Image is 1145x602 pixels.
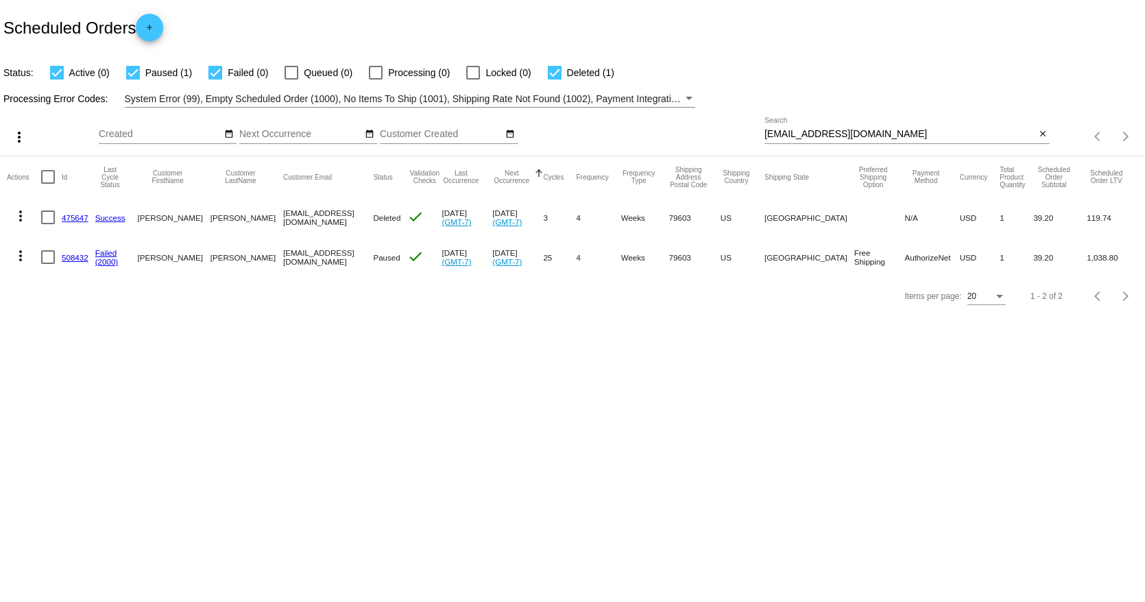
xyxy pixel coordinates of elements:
a: (GMT-7) [492,217,522,226]
mat-icon: close [1038,129,1048,140]
mat-cell: Free Shipping [854,237,905,277]
button: Next page [1112,123,1140,150]
a: Failed [95,248,117,257]
div: Items per page: [904,291,961,301]
span: Failed (0) [228,64,268,81]
mat-cell: N/A [904,197,959,237]
mat-cell: 39.20 [1033,197,1087,237]
mat-cell: US [721,237,764,277]
mat-cell: [DATE] [492,197,543,237]
a: Success [95,213,125,222]
mat-cell: 1,038.80 [1087,237,1138,277]
mat-cell: [DATE] [492,237,543,277]
span: Locked (0) [485,64,531,81]
mat-cell: [DATE] [442,197,492,237]
mat-cell: 25 [543,237,576,277]
button: Change sorting for PaymentMethod.Type [904,169,947,184]
h2: Scheduled Orders [3,14,163,41]
button: Change sorting for ShippingCountry [721,169,752,184]
mat-icon: date_range [505,129,515,140]
button: Change sorting for LastOccurrenceUtc [442,169,480,184]
span: Processing (0) [388,64,450,81]
mat-cell: 79603 [669,197,721,237]
input: Customer Created [380,129,503,140]
button: Change sorting for Cycles [543,173,564,181]
button: Change sorting for Frequency [576,173,608,181]
mat-cell: USD [960,237,1000,277]
mat-cell: AuthorizeNet [904,237,959,277]
mat-cell: 79603 [669,237,721,277]
span: Paused (1) [145,64,192,81]
mat-select: Items per page: [967,292,1006,302]
a: (GMT-7) [492,257,522,266]
mat-cell: [DATE] [442,237,492,277]
mat-icon: more_vert [12,208,29,224]
button: Change sorting for CustomerLastName [210,169,271,184]
span: Active (0) [69,64,110,81]
mat-icon: add [141,23,158,39]
a: (2000) [95,257,119,266]
mat-cell: Weeks [621,197,669,237]
mat-icon: date_range [365,129,374,140]
mat-cell: [PERSON_NAME] [210,197,283,237]
mat-cell: 1 [1000,237,1033,277]
mat-cell: [GEOGRAPHIC_DATA] [764,237,854,277]
mat-select: Filter by Processing Error Codes [125,91,696,108]
button: Change sorting for NextOccurrenceUtc [492,169,531,184]
button: Change sorting for CustomerFirstName [138,169,198,184]
mat-cell: 119.74 [1087,197,1138,237]
mat-cell: 1 [1000,197,1033,237]
mat-icon: check [407,248,424,265]
button: Change sorting for CustomerEmail [283,173,332,181]
mat-cell: [PERSON_NAME] [138,197,210,237]
button: Clear [1035,128,1050,142]
button: Next page [1112,282,1140,310]
mat-cell: 4 [576,197,620,237]
a: (GMT-7) [442,217,471,226]
span: 20 [967,291,976,301]
span: Processing Error Codes: [3,93,108,104]
mat-icon: date_range [224,129,234,140]
mat-icon: more_vert [11,129,27,145]
input: Search [764,129,1035,140]
button: Change sorting for FrequencyType [621,169,657,184]
mat-cell: Weeks [621,237,669,277]
span: Status: [3,67,34,78]
span: Queued (0) [304,64,352,81]
button: Change sorting for PreferredShippingOption [854,166,893,189]
input: Created [99,129,222,140]
button: Change sorting for LastProcessingCycleId [95,166,125,189]
mat-icon: more_vert [12,248,29,264]
button: Change sorting for ShippingState [764,173,809,181]
mat-cell: 39.20 [1033,237,1087,277]
mat-header-cell: Total Product Quantity [1000,156,1033,197]
mat-header-cell: Actions [7,156,41,197]
span: Paused [373,253,400,262]
button: Change sorting for CurrencyIso [960,173,988,181]
a: 508432 [62,253,88,262]
mat-cell: [GEOGRAPHIC_DATA] [764,197,854,237]
button: Previous page [1085,123,1112,150]
button: Change sorting for Subtotal [1033,166,1074,189]
mat-icon: check [407,208,424,225]
span: Deleted (1) [567,64,614,81]
mat-cell: 3 [543,197,576,237]
button: Change sorting for Id [62,173,67,181]
a: (GMT-7) [442,257,471,266]
mat-cell: [EMAIL_ADDRESS][DOMAIN_NAME] [283,197,373,237]
mat-cell: US [721,197,764,237]
mat-cell: 4 [576,237,620,277]
span: Deleted [373,213,400,222]
mat-cell: [PERSON_NAME] [210,237,283,277]
mat-cell: USD [960,197,1000,237]
mat-header-cell: Validation Checks [407,156,442,197]
button: Previous page [1085,282,1112,310]
button: Change sorting for LifetimeValue [1087,169,1126,184]
input: Next Occurrence [239,129,363,140]
button: Change sorting for ShippingPostcode [669,166,708,189]
div: 1 - 2 of 2 [1030,291,1063,301]
mat-cell: [EMAIL_ADDRESS][DOMAIN_NAME] [283,237,373,277]
mat-cell: [PERSON_NAME] [138,237,210,277]
button: Change sorting for Status [373,173,392,181]
a: 475647 [62,213,88,222]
